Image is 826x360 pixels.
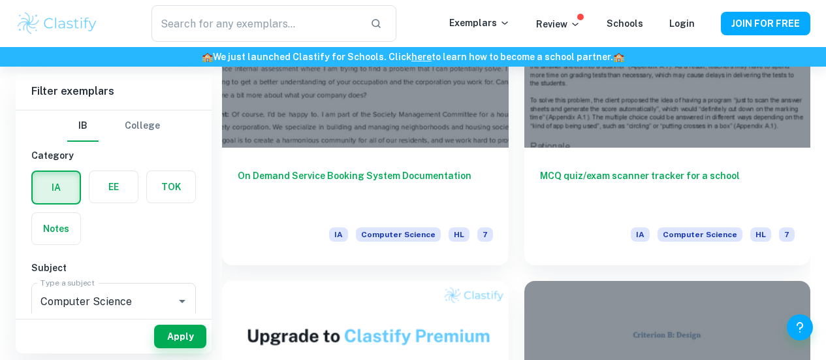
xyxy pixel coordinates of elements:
span: Computer Science [658,227,742,242]
span: IA [329,227,348,242]
button: TOK [147,171,195,203]
span: 7 [779,227,795,242]
button: JOIN FOR FREE [721,12,810,35]
span: IA [631,227,650,242]
span: HL [750,227,771,242]
input: Search for any exemplars... [151,5,360,42]
p: Review [536,17,580,31]
button: College [125,110,160,142]
span: 🏫 [613,52,624,62]
h6: We just launched Clastify for Schools. Click to learn how to become a school partner. [3,50,823,64]
label: Type a subject [40,277,95,288]
button: EE [89,171,138,203]
button: Notes [32,213,80,244]
h6: MCQ quiz/exam scanner tracker for a school [540,169,795,212]
p: Exemplars [449,16,510,30]
img: Clastify logo [16,10,99,37]
h6: Filter exemplars [16,73,212,110]
h6: Category [31,148,196,163]
span: Computer Science [356,227,441,242]
a: here [411,52,432,62]
a: Login [669,18,695,29]
button: Help and Feedback [787,314,813,340]
span: HL [449,227,469,242]
span: 🏫 [202,52,213,62]
button: Apply [154,325,206,348]
h6: Subject [31,261,196,275]
button: Open [173,292,191,310]
div: Filter type choice [67,110,160,142]
span: 7 [477,227,493,242]
button: IB [67,110,99,142]
h6: On Demand Service Booking System Documentation [238,169,493,212]
button: IA [33,172,80,203]
a: Schools [607,18,643,29]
